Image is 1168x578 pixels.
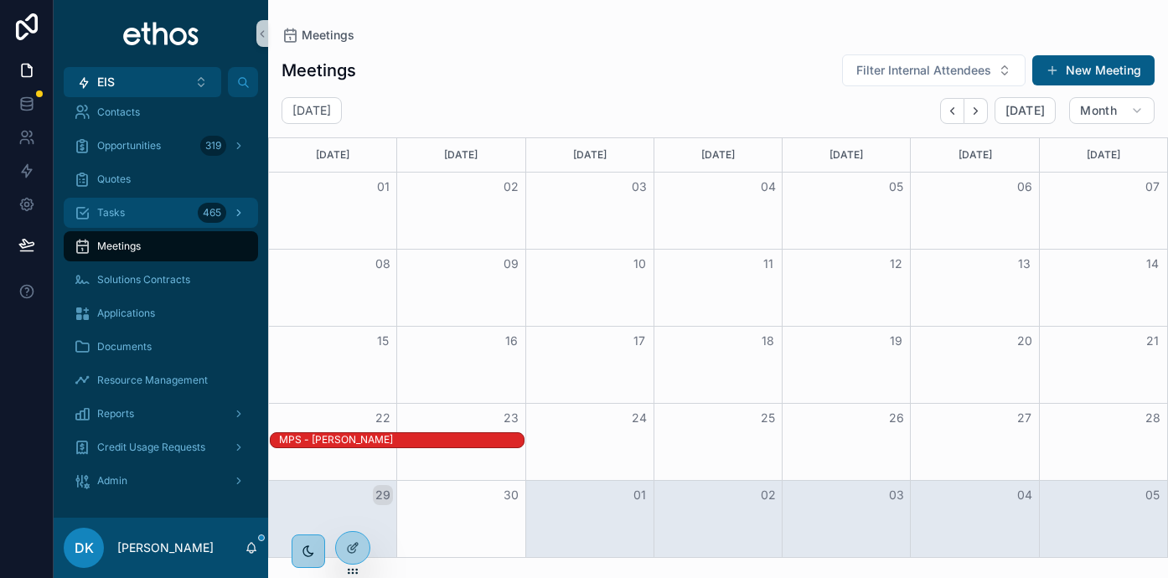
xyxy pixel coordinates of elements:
[97,206,125,219] span: Tasks
[198,203,226,223] div: 465
[1015,254,1035,274] button: 13
[97,374,208,387] span: Resource Management
[117,539,214,556] p: [PERSON_NAME]
[886,177,907,197] button: 05
[97,74,115,90] span: EIS
[122,20,200,47] img: App logo
[97,240,141,253] span: Meetings
[97,407,134,421] span: Reports
[97,340,152,354] span: Documents
[758,254,778,274] button: 11
[373,254,393,274] button: 08
[1143,408,1163,428] button: 28
[64,265,258,295] a: Solutions Contracts
[501,331,521,351] button: 16
[200,136,226,156] div: 319
[940,98,964,124] button: Back
[1015,408,1035,428] button: 27
[64,298,258,328] a: Applications
[279,433,393,446] div: MPS - [PERSON_NAME]
[97,307,155,320] span: Applications
[1143,177,1163,197] button: 07
[1015,485,1035,505] button: 04
[64,399,258,429] a: Reports
[1143,485,1163,505] button: 05
[97,139,161,152] span: Opportunities
[785,138,907,172] div: [DATE]
[629,331,649,351] button: 17
[629,408,649,428] button: 24
[292,102,331,119] h2: [DATE]
[97,173,131,186] span: Quotes
[1032,55,1155,85] button: New Meeting
[64,231,258,261] a: Meetings
[373,485,393,505] button: 29
[400,138,522,172] div: [DATE]
[64,365,258,395] a: Resource Management
[1069,97,1155,124] button: Month
[373,177,393,197] button: 01
[97,441,205,454] span: Credit Usage Requests
[529,138,651,172] div: [DATE]
[64,332,258,362] a: Documents
[758,408,778,428] button: 25
[75,538,94,558] span: DK
[1015,177,1035,197] button: 06
[1015,331,1035,351] button: 20
[373,408,393,428] button: 22
[1080,103,1117,118] span: Month
[886,331,907,351] button: 19
[1143,331,1163,351] button: 21
[1005,103,1045,118] span: [DATE]
[64,97,258,127] a: Contacts
[758,485,778,505] button: 02
[629,254,649,274] button: 10
[842,54,1026,86] button: Select Button
[282,27,354,44] a: Meetings
[97,106,140,119] span: Contacts
[886,408,907,428] button: 26
[64,164,258,194] a: Quotes
[64,67,221,97] button: Select Button
[964,98,988,124] button: Next
[995,97,1056,124] button: [DATE]
[1042,138,1165,172] div: [DATE]
[268,137,1168,558] div: Month View
[64,131,258,161] a: Opportunities319
[758,331,778,351] button: 18
[271,138,394,172] div: [DATE]
[54,97,268,518] div: scrollable content
[856,62,991,79] span: Filter Internal Attendees
[282,59,356,82] h1: Meetings
[302,27,354,44] span: Meetings
[64,198,258,228] a: Tasks465
[97,273,190,286] span: Solutions Contracts
[501,177,521,197] button: 02
[64,466,258,496] a: Admin
[373,331,393,351] button: 15
[97,474,127,488] span: Admin
[64,432,258,462] a: Credit Usage Requests
[758,177,778,197] button: 04
[629,485,649,505] button: 01
[657,138,779,172] div: [DATE]
[501,408,521,428] button: 23
[501,485,521,505] button: 30
[1143,254,1163,274] button: 14
[886,485,907,505] button: 03
[279,432,393,447] div: MPS - BANCROFT
[913,138,1036,172] div: [DATE]
[629,177,649,197] button: 03
[501,254,521,274] button: 09
[886,254,907,274] button: 12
